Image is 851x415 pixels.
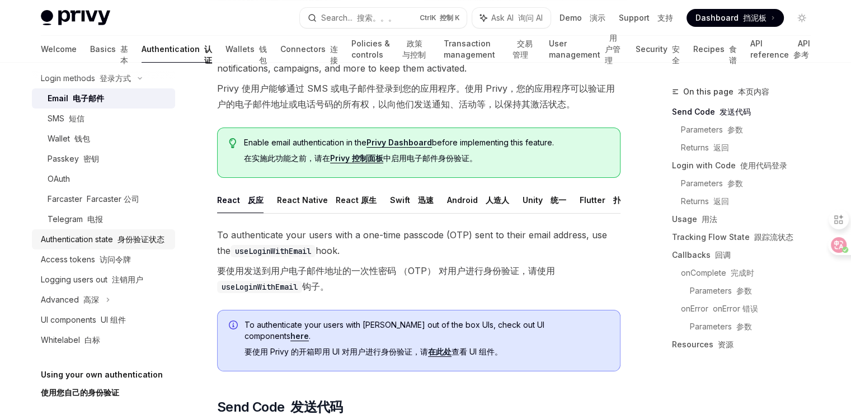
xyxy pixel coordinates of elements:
font: 政策与控制 [402,39,426,59]
a: Logging users out 注销用户 [32,270,175,290]
div: Passkey [48,152,99,166]
span: On this page [683,85,769,98]
a: Callbacks 回调 [672,246,820,264]
div: Authentication state [41,233,164,246]
span: Dashboard [695,12,767,23]
span: To authenticate your users with a one-time passcode (OTP) sent to their email address, use the hook. [217,227,620,299]
a: Parameters 参数 [690,282,820,300]
font: 使用代码登录 [740,161,787,170]
font: 扑动 [613,195,629,205]
font: 参数 [736,322,752,331]
font: 基本 [120,44,128,65]
a: Parameters 参数 [690,318,820,336]
a: Email 电子邮件 [32,88,175,109]
font: 完成时 [731,268,754,277]
font: 安全 [672,44,680,65]
a: OAuth [32,169,175,189]
a: Parameters 参数 [681,175,820,192]
font: 统一 [551,195,566,205]
font: 搜索。。。 [357,13,396,22]
font: 人造人 [486,195,509,205]
a: Authentication state 身份验证状态 [32,229,175,249]
font: 询问 AI [518,13,543,22]
font: 使用您自己的身份验证 [41,388,119,397]
font: Privy 使用户能够通过 SMS 或电子邮件登录到您的应用程序。使用 Privy，您的应用程序可以验证用户的电子邮件地址或电话号码的所有权，以向他们发送通知、活动等，以保持其激活状态。 [217,83,615,110]
a: Passkey 密钥 [32,149,175,169]
div: Access tokens [41,253,131,266]
font: 要使用发送到用户电子邮件地址的一次性密码 （OTP） 对用户进行身份验证，请使用 钩子。 [217,265,555,292]
font: 用法 [702,214,717,224]
font: 电报 [87,214,103,224]
div: Advanced [41,293,99,306]
font: 参数 [736,286,752,295]
font: 密钥 [83,154,99,163]
a: Tracking Flow State 跟踪流状态 [672,228,820,246]
font: 参数 [727,125,743,134]
a: Returns 返回 [681,139,820,157]
div: Telegram [48,213,103,226]
font: 高深 [83,295,99,304]
h5: Using your own authentication [41,368,163,404]
code: useLoginWithEmail [231,245,316,257]
a: API reference API 参考 [750,36,811,63]
button: Search... 搜索。。。CtrlK 控制 K [300,8,467,28]
font: 注销用户 [112,275,143,284]
a: Whitelabel 白标 [32,330,175,350]
font: 反应 [248,195,264,205]
a: Support 支持 [619,12,673,23]
font: 短信 [69,114,84,123]
font: 要使用 Privy 的开箱即用 UI 对用户进行身份验证，请 查看 UI 组件。 [245,347,502,357]
button: Ask AI 询问 AI [472,8,551,28]
a: Security 安全 [636,36,680,63]
img: light logo [41,10,110,26]
a: Privy Dashboard [366,138,432,148]
button: React Native React 原生 [277,187,377,213]
font: 资源 [718,339,734,349]
font: 挡泥板 [743,13,767,22]
svg: Info [229,320,240,332]
font: 用户管理 [605,33,620,65]
div: Logging users out [41,273,143,286]
a: Send Code 发送代码 [672,103,820,121]
a: Wallet 钱包 [32,129,175,149]
a: Resources 资源 [672,336,820,353]
font: 钱包 [259,44,267,65]
div: SMS [48,112,84,125]
span: Ask AI [491,12,543,23]
button: Flutter 扑动 [580,187,629,213]
span: Enable email authentication in the before implementing this feature. [244,137,608,168]
font: 参数 [727,178,743,188]
font: 在实施此功能之前，请在 中启用电子邮件身份验证。 [244,153,477,163]
font: 返回 [713,143,729,152]
a: Returns 返回 [681,192,820,210]
a: Login with Code 使用代码登录 [672,157,820,175]
a: here [290,331,309,341]
font: API 参考 [793,39,810,59]
font: 发送代码 [290,399,343,415]
button: Swift 迅速 [390,187,434,213]
div: Wallet [48,132,90,145]
a: Transaction management 交易管理 [444,36,536,63]
span: To authenticate your users with [PERSON_NAME] out of the box UIs, check out UI components . [245,319,609,362]
a: Recipes 食谱 [693,36,737,63]
a: UI components UI 组件 [32,310,175,330]
span: Ctrl K [420,13,460,22]
a: SMS 短信 [32,109,175,129]
font: 食谱 [729,44,737,65]
span: Privy enables users to login to your application with SMS or email. With Privy, your application ... [217,29,620,116]
font: 电子邮件 [73,93,104,103]
a: Policies & controls 政策与控制 [351,36,430,63]
a: User management 用户管理 [549,36,622,63]
a: Basics 基本 [90,36,128,63]
font: 本页内容 [738,87,769,96]
button: React 反应 [217,187,264,213]
button: Toggle dark mode [793,9,811,27]
a: Dashboard 挡泥板 [687,9,784,27]
font: 跟踪流状态 [754,232,793,242]
div: Whitelabel [41,333,100,347]
svg: Tip [229,138,237,148]
font: 钱包 [74,134,90,143]
a: onComplete 完成时 [681,264,820,282]
div: UI components [41,313,126,327]
button: Unity 统一 [523,187,566,213]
